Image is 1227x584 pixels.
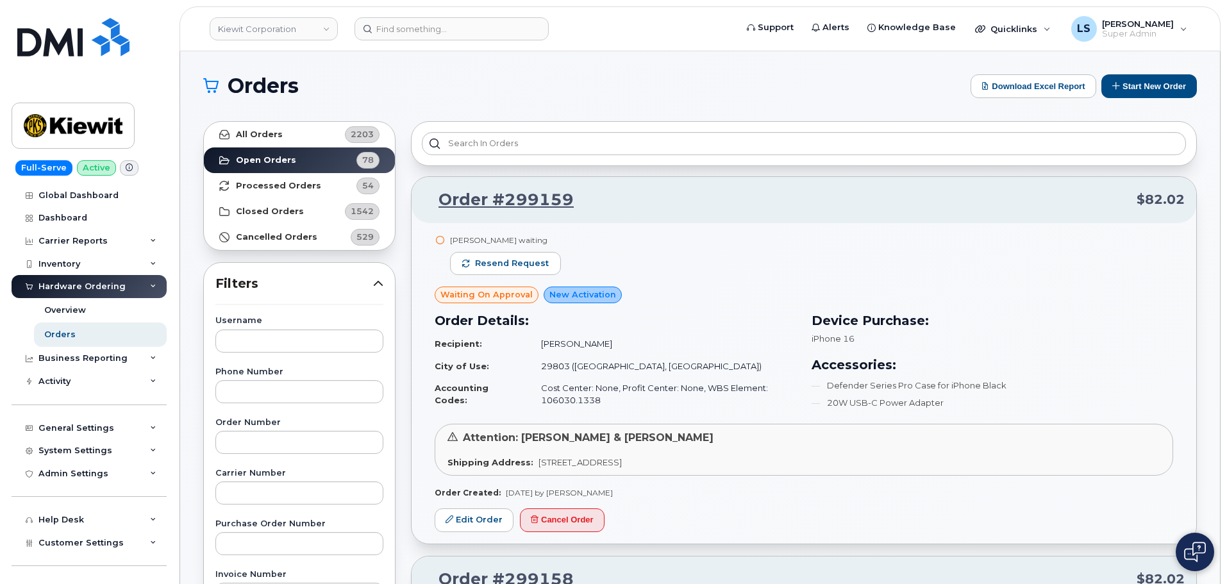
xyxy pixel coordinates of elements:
strong: Accounting Codes: [435,383,488,405]
label: Username [215,317,383,325]
span: $82.02 [1137,190,1185,209]
label: Order Number [215,419,383,427]
input: Search in orders [422,132,1186,155]
span: Resend request [475,258,549,269]
h3: Order Details: [435,311,796,330]
span: 78 [362,154,374,166]
span: iPhone 16 [812,333,855,344]
strong: Shipping Address: [447,457,533,467]
strong: City of Use: [435,361,489,371]
a: All Orders2203 [204,122,395,147]
strong: Closed Orders [236,206,304,217]
strong: Open Orders [236,155,296,165]
span: [DATE] by [PERSON_NAME] [506,488,613,497]
h3: Device Purchase: [812,311,1173,330]
h3: Accessories: [812,355,1173,374]
span: 529 [356,231,374,243]
img: Open chat [1184,542,1206,562]
span: [STREET_ADDRESS] [538,457,622,467]
td: 29803 ([GEOGRAPHIC_DATA], [GEOGRAPHIC_DATA]) [530,355,796,378]
button: Resend request [450,252,561,275]
td: Cost Center: None, Profit Center: None, WBS Element: 106030.1338 [530,377,796,411]
a: Open Orders78 [204,147,395,173]
strong: Cancelled Orders [236,232,317,242]
a: Closed Orders1542 [204,199,395,224]
span: 1542 [351,205,374,217]
label: Carrier Number [215,469,383,478]
span: 2203 [351,128,374,140]
span: Attention: [PERSON_NAME] & [PERSON_NAME] [463,431,714,444]
strong: All Orders [236,129,283,140]
label: Phone Number [215,368,383,376]
label: Invoice Number [215,571,383,579]
strong: Order Created: [435,488,501,497]
a: Cancelled Orders529 [204,224,395,250]
span: Filters [215,274,373,293]
button: Download Excel Report [971,74,1096,98]
span: New Activation [549,288,616,301]
span: Orders [228,76,299,96]
button: Cancel Order [520,508,605,532]
a: Order #299159 [423,188,574,212]
strong: Processed Orders [236,181,321,191]
span: 54 [362,179,374,192]
a: Edit Order [435,508,513,532]
span: Waiting On Approval [440,288,533,301]
a: Processed Orders54 [204,173,395,199]
button: Start New Order [1101,74,1197,98]
label: Purchase Order Number [215,520,383,528]
td: [PERSON_NAME] [530,333,796,355]
li: Defender Series Pro Case for iPhone Black [812,380,1173,392]
li: 20W USB-C Power Adapter [812,397,1173,409]
strong: Recipient: [435,338,482,349]
div: [PERSON_NAME] waiting [450,235,561,246]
